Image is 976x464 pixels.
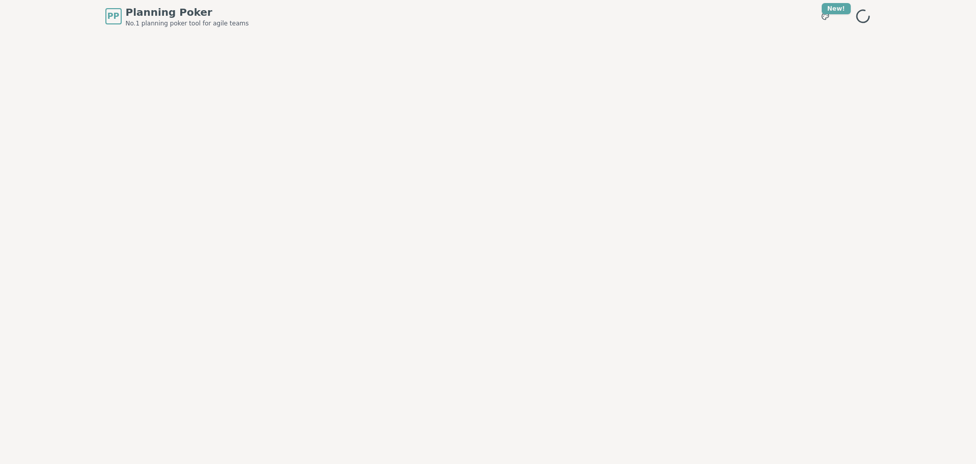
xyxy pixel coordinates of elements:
span: Planning Poker [126,5,249,19]
span: PP [107,10,119,22]
div: New! [822,3,851,14]
button: New! [816,7,834,25]
span: No.1 planning poker tool for agile teams [126,19,249,27]
a: PPPlanning PokerNo.1 planning poker tool for agile teams [105,5,249,27]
